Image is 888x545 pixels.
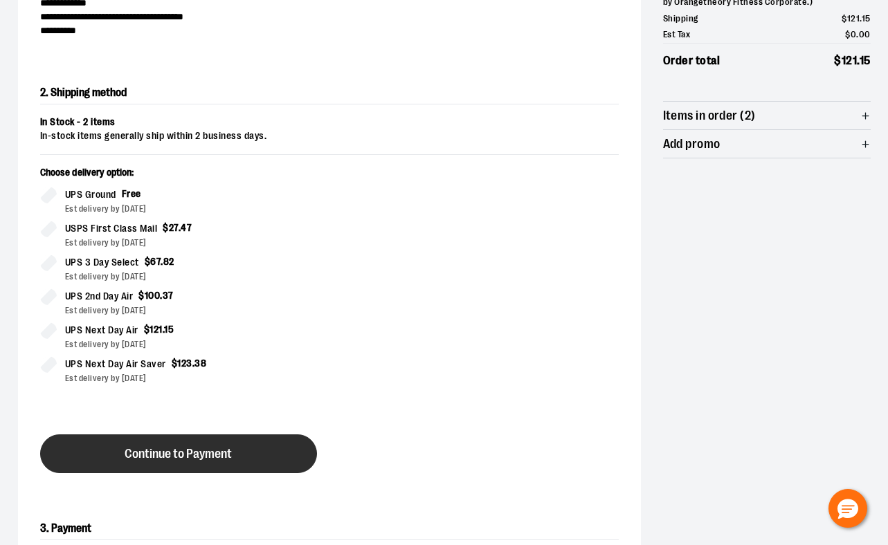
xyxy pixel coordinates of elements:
[851,29,857,39] span: 0
[40,517,619,540] h2: 3. Payment
[163,290,174,301] span: 37
[663,52,721,70] span: Order total
[172,358,178,369] span: $
[163,222,169,233] span: $
[177,358,192,369] span: 123
[845,29,851,39] span: $
[65,237,318,249] div: Est delivery by [DATE]
[663,130,871,158] button: Add promo
[65,187,116,203] span: UPS Ground
[138,290,145,301] span: $
[163,324,165,335] span: .
[161,256,163,267] span: .
[663,12,698,26] span: Shipping
[847,13,860,24] span: 121
[150,256,161,267] span: 67
[65,255,139,270] span: UPS 3 Day Select
[192,358,195,369] span: .
[663,109,756,122] span: Items in order (2)
[663,102,871,129] button: Items in order (2)
[40,356,57,373] input: UPS Next Day Air Saver$123.38Est delivery by [DATE]
[65,270,318,283] div: Est delivery by [DATE]
[179,222,181,233] span: .
[149,324,163,335] span: 121
[842,54,858,67] span: 121
[40,255,57,271] input: UPS 3 Day Select$67.82Est delivery by [DATE]
[181,222,192,233] span: 47
[65,338,318,351] div: Est delivery by [DATE]
[163,256,174,267] span: 82
[842,13,847,24] span: $
[856,29,859,39] span: .
[40,82,619,104] h2: 2. Shipping method
[859,29,871,39] span: 00
[40,116,619,129] div: In Stock - 2 items
[663,28,691,41] span: Est Tax
[860,54,871,67] span: 15
[125,447,232,461] span: Continue to Payment
[194,358,206,369] span: 38
[862,13,871,24] span: 15
[65,203,318,215] div: Est delivery by [DATE]
[65,288,134,304] span: UPS 2nd Day Air
[40,166,318,187] p: Choose delivery option:
[663,138,721,151] span: Add promo
[40,322,57,339] input: UPS Next Day Air$121.15Est delivery by [DATE]
[40,221,57,237] input: USPS First Class Mail$27.47Est delivery by [DATE]
[857,54,860,67] span: .
[164,324,174,335] span: 15
[160,290,163,301] span: .
[169,222,179,233] span: 27
[122,188,141,199] span: Free
[65,322,138,338] span: UPS Next Day Air
[40,187,57,203] input: UPS GroundFreeEst delivery by [DATE]
[860,13,862,24] span: .
[834,54,842,67] span: $
[65,304,318,317] div: Est delivery by [DATE]
[65,221,158,237] span: USPS First Class Mail
[145,256,151,267] span: $
[144,324,150,335] span: $
[40,129,619,143] div: In-stock items generally ship within 2 business days.
[145,290,161,301] span: 100
[65,356,166,372] span: UPS Next Day Air Saver
[65,372,318,385] div: Est delivery by [DATE]
[828,489,867,528] button: Hello, have a question? Let’s chat.
[40,288,57,305] input: UPS 2nd Day Air$100.37Est delivery by [DATE]
[40,434,317,473] button: Continue to Payment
